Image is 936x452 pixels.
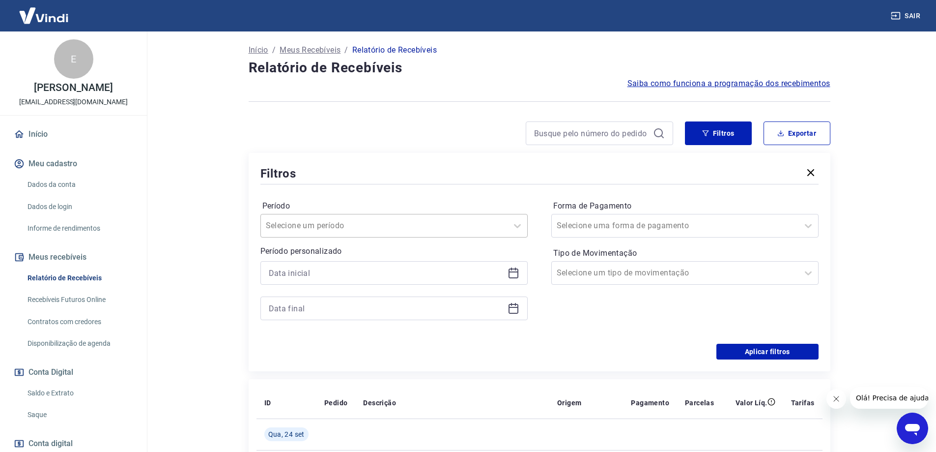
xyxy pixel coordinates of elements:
[260,166,297,181] h5: Filtros
[24,218,135,239] a: Informe de rendimentos
[685,398,714,408] p: Parcelas
[324,398,347,408] p: Pedido
[24,383,135,403] a: Saldo e Extrato
[12,153,135,175] button: Meu cadastro
[553,200,817,212] label: Forma de Pagamento
[54,39,93,79] div: E
[363,398,396,408] p: Descrição
[344,44,348,56] p: /
[557,398,581,408] p: Origem
[24,268,135,288] a: Relatório de Recebíveis
[12,0,76,30] img: Vindi
[685,121,752,145] button: Filtros
[352,44,437,56] p: Relatório de Recebíveis
[716,344,819,360] button: Aplicar filtros
[553,247,817,259] label: Tipo de Movimentação
[12,123,135,145] a: Início
[34,83,113,93] p: [PERSON_NAME]
[850,387,928,409] iframe: Mensagem da empresa
[268,429,305,439] span: Qua, 24 set
[269,301,504,316] input: Data final
[262,200,526,212] label: Período
[24,290,135,310] a: Recebíveis Futuros Online
[260,245,528,257] p: Período personalizado
[12,246,135,268] button: Meus recebíveis
[249,44,268,56] a: Início
[627,78,830,90] a: Saiba como funciona a programação dos recebimentos
[631,398,669,408] p: Pagamento
[24,197,135,217] a: Dados de login
[28,437,73,451] span: Conta digital
[269,266,504,280] input: Data inicial
[791,398,815,408] p: Tarifas
[534,126,649,141] input: Busque pelo número do pedido
[24,175,135,195] a: Dados da conta
[24,333,135,354] a: Disponibilização de agenda
[826,389,846,409] iframe: Fechar mensagem
[280,44,340,56] a: Meus Recebíveis
[889,7,924,25] button: Sair
[6,7,83,15] span: Olá! Precisa de ajuda?
[764,121,830,145] button: Exportar
[897,413,928,444] iframe: Botão para abrir a janela de mensagens
[249,58,830,78] h4: Relatório de Recebíveis
[736,398,767,408] p: Valor Líq.
[19,97,128,107] p: [EMAIL_ADDRESS][DOMAIN_NAME]
[264,398,271,408] p: ID
[12,362,135,383] button: Conta Digital
[272,44,276,56] p: /
[24,405,135,425] a: Saque
[24,312,135,332] a: Contratos com credores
